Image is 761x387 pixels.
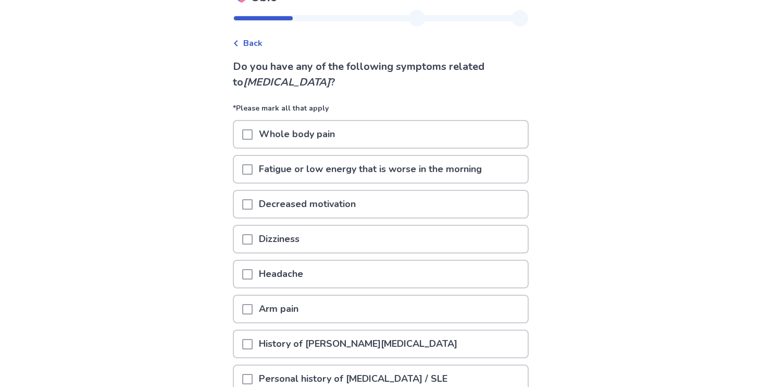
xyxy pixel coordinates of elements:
p: Fatigue or low energy that is worse in the morning [253,156,488,183]
p: Decreased motivation [253,191,362,217]
i: [MEDICAL_DATA] [243,75,330,89]
p: History of [PERSON_NAME][MEDICAL_DATA] [253,331,464,357]
p: Do you have any of the following symptoms related to ? [233,59,529,90]
span: Back [243,37,263,50]
p: Headache [253,261,309,287]
p: *Please mark all that apply [233,103,529,120]
p: Arm pain [253,296,305,322]
p: Dizziness [253,226,306,252]
p: Whole body pain [253,121,341,148]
